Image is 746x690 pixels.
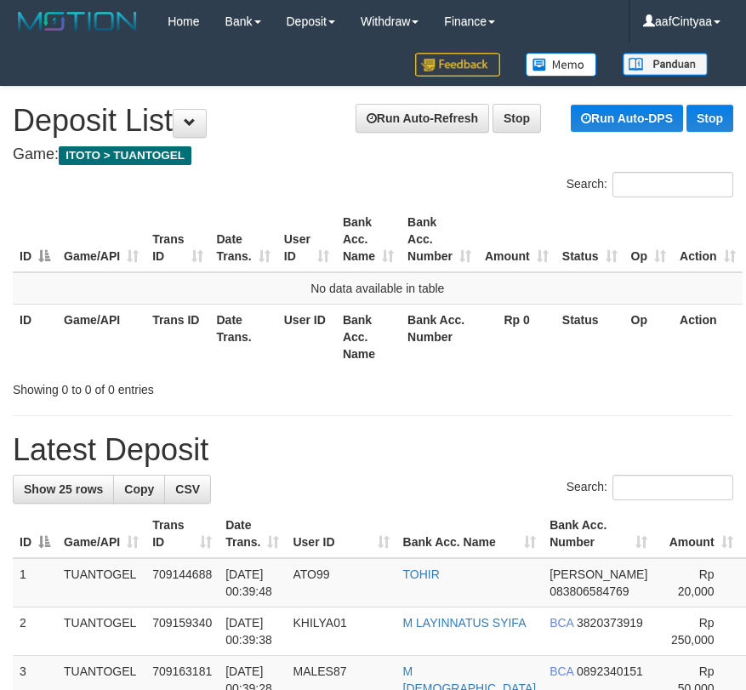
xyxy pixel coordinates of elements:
td: TUANTOGEL [57,558,145,607]
th: ID [13,304,57,369]
td: No data available in table [13,272,743,305]
th: Op: activate to sort column ascending [624,207,673,272]
label: Search: [567,475,733,500]
span: BCA [550,616,573,630]
th: Status [555,304,624,369]
td: TUANTOGEL [57,607,145,656]
th: Trans ID: activate to sort column ascending [145,207,209,272]
span: ITOTO > TUANTOGEL [59,146,191,165]
td: ATO99 [286,558,396,607]
span: BCA [550,664,573,678]
div: Showing 0 to 0 of 0 entries [13,374,298,398]
th: User ID [277,304,336,369]
th: Game/API [57,304,145,369]
span: Show 25 rows [24,482,103,496]
th: Amount: activate to sort column ascending [654,510,739,558]
span: Copy 083806584769 to clipboard [550,585,629,598]
th: Bank Acc. Number [401,304,478,369]
th: Game/API: activate to sort column ascending [57,207,145,272]
td: 709144688 [145,558,219,607]
th: Trans ID [145,304,209,369]
a: Stop [686,105,733,132]
th: Rp 0 [478,304,555,369]
img: Feedback.jpg [415,53,500,77]
th: Game/API: activate to sort column ascending [57,510,145,558]
th: Status: activate to sort column ascending [555,207,624,272]
th: Bank Acc. Name [336,304,401,369]
td: 2 [13,607,57,656]
input: Search: [612,475,733,500]
span: Copy 0892340151 to clipboard [577,664,643,678]
th: ID: activate to sort column descending [13,510,57,558]
span: CSV [175,482,200,496]
th: Action [673,304,743,369]
h1: Latest Deposit [13,433,733,467]
th: Date Trans. [210,304,277,369]
th: Date Trans.: activate to sort column ascending [210,207,277,272]
td: KHILYA01 [286,607,396,656]
a: CSV [164,475,211,504]
th: Amount: activate to sort column ascending [478,207,555,272]
input: Search: [612,172,733,197]
th: User ID: activate to sort column ascending [277,207,336,272]
td: Rp 250,000 [654,607,739,656]
th: Bank Acc. Name: activate to sort column ascending [336,207,401,272]
th: Date Trans.: activate to sort column ascending [219,510,286,558]
a: Run Auto-Refresh [356,104,489,133]
td: [DATE] 00:39:48 [219,558,286,607]
img: panduan.png [623,53,708,76]
a: Run Auto-DPS [571,105,683,132]
a: M LAYINNATUS SYIFA [403,616,527,630]
th: Action: activate to sort column ascending [673,207,743,272]
a: TOHIR [403,567,440,581]
th: Bank Acc. Number: activate to sort column ascending [543,510,654,558]
label: Search: [567,172,733,197]
th: Bank Acc. Number: activate to sort column ascending [401,207,478,272]
h1: Deposit List [13,104,733,138]
td: 1 [13,558,57,607]
th: Bank Acc. Name: activate to sort column ascending [396,510,544,558]
a: Stop [493,104,541,133]
th: Op [624,304,673,369]
span: [PERSON_NAME] [550,567,647,581]
td: [DATE] 00:39:38 [219,607,286,656]
th: Trans ID: activate to sort column ascending [145,510,219,558]
a: Show 25 rows [13,475,114,504]
th: ID: activate to sort column descending [13,207,57,272]
h4: Game: [13,146,733,163]
img: MOTION_logo.png [13,9,142,34]
span: Copy [124,482,154,496]
img: Button%20Memo.svg [526,53,597,77]
td: Rp 20,000 [654,558,739,607]
td: 709159340 [145,607,219,656]
th: User ID: activate to sort column ascending [286,510,396,558]
a: Copy [113,475,165,504]
span: Copy 3820373919 to clipboard [577,616,643,630]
